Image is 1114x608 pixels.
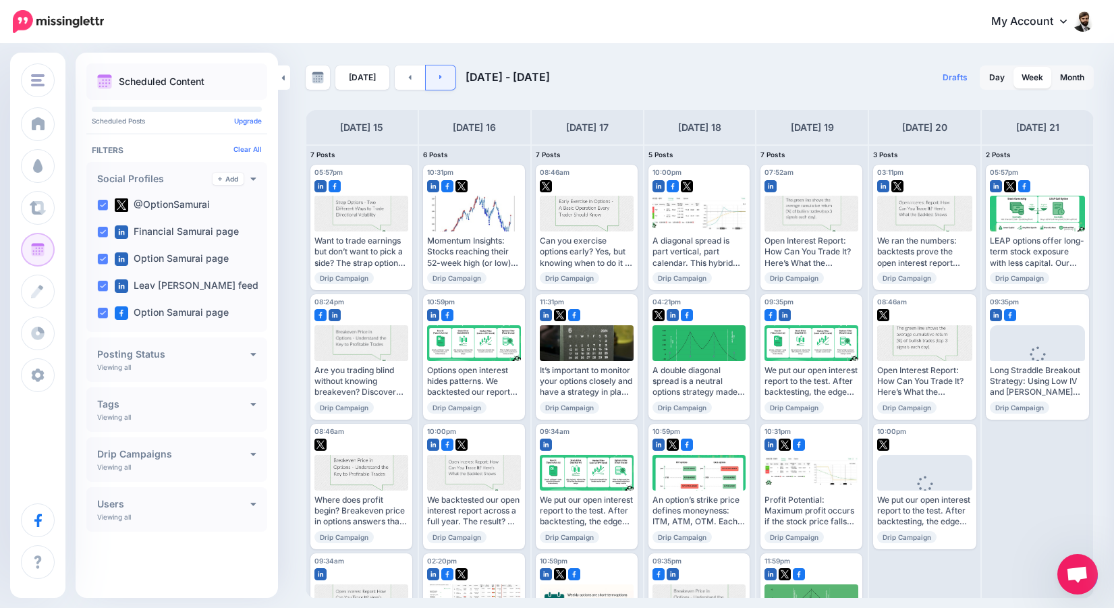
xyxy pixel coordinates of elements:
img: linkedin-square.png [427,309,439,321]
div: We put our open interest report to the test. After backtesting, the edge was clear: this tool pre... [540,495,634,528]
span: 3 Posts [873,150,898,159]
img: linkedin-square.png [540,439,552,451]
img: twitter-square.png [540,180,552,192]
label: Option Samurai page [115,306,229,320]
img: facebook-square.png [568,568,580,580]
img: linkedin-square.png [779,309,791,321]
img: facebook-square.png [793,568,805,580]
h4: [DATE] 16 [453,119,496,136]
h4: [DATE] 18 [678,119,721,136]
div: We put our open interest report to the test. After backtesting, the edge was clear: this tool pre... [877,495,972,528]
span: Drip Campaign [652,531,712,543]
a: [DATE] [335,65,389,90]
div: LEAP options offer long-term stock exposure with less capital. Our new predefined scans help you ... [990,236,1085,269]
span: Drip Campaign [427,272,486,284]
span: 05:57pm [314,168,343,176]
span: 5 Posts [648,150,673,159]
span: Drip Campaign [652,272,712,284]
span: 7 Posts [310,150,335,159]
label: @OptionSamurai [115,198,210,212]
img: twitter-square.png [554,309,566,321]
div: A double diagonal spread is a neutral options strategy made by combining two separate diagonal sp... [652,365,746,398]
a: My Account [978,5,1094,38]
span: 2 Posts [986,150,1011,159]
img: linkedin-square.png [667,568,679,580]
label: Leav [PERSON_NAME] feed [115,279,258,293]
img: facebook-square.png [667,180,679,192]
p: Viewing all [97,363,131,371]
img: twitter-square.png [455,568,468,580]
img: facebook-square.png [441,439,453,451]
span: Drip Campaign [540,272,599,284]
label: Financial Samurai page [115,225,239,239]
span: Drip Campaign [877,531,937,543]
img: twitter-square.png [891,180,903,192]
img: linkedin-square.png [540,568,552,580]
img: twitter-square.png [877,439,889,451]
span: 11:31pm [540,298,564,306]
div: We ran the numbers: backtests prove the open interest report consistently delivers edge in predic... [877,236,972,269]
img: linkedin-square.png [764,439,777,451]
img: Missinglettr [13,10,104,33]
div: Profit Potential: Maximum profit occurs if the stock price falls below the lower strike price at ... [764,495,858,528]
span: 10:59pm [652,427,680,435]
img: linkedin-square.png [115,252,128,266]
img: linkedin-square.png [764,180,777,192]
h4: Users [97,499,250,509]
h4: Filters [92,145,262,155]
img: twitter-square.png [1004,180,1016,192]
h4: Posting Status [97,350,250,359]
img: linkedin-square.png [115,225,128,239]
span: Drip Campaign [764,272,824,284]
h4: Drip Campaigns [97,449,250,459]
span: 10:31pm [764,427,791,435]
p: Viewing all [97,463,131,471]
span: 10:31pm [427,168,453,176]
span: 10:59pm [427,298,455,306]
div: Can you exercise options early? Yes, but knowing when to do it is more important than knowing how... [540,236,634,269]
span: 03:11pm [877,168,903,176]
img: twitter-square.png [877,309,889,321]
a: Week [1013,67,1051,88]
span: Drip Campaign [314,531,374,543]
img: linkedin-square.png [329,309,341,321]
div: Options open interest hides patterns. We backtested our report for a year. The signals gave trade... [427,365,521,398]
div: Aprire la chat [1057,554,1098,595]
p: Scheduled Posts [92,117,262,124]
img: twitter-square.png [455,180,468,192]
div: A diagonal spread is part vertical, part calendar. This hybrid structure makes it a versatile too... [652,236,746,269]
img: facebook-square.png [793,439,805,451]
p: Viewing all [97,413,131,421]
img: calendar-grey-darker.png [312,72,324,84]
img: linkedin-square.png [652,439,665,451]
img: twitter-square.png [455,439,468,451]
img: twitter-square.png [314,439,327,451]
div: Long Straddle Breakout Strategy: Using Low IV and [PERSON_NAME] Bands to Spot Setups: [URL] [990,365,1085,398]
a: Day [981,67,1013,88]
div: We backtested our open interest report across a full year. The result? A proven trading edge that... [427,495,521,528]
div: Open Interest Report: How Can You Trade It? Here’s What the Backtest Shows: [URL] [877,365,972,398]
p: Scheduled Content [119,77,204,86]
span: 08:24pm [314,298,344,306]
span: 7 Posts [536,150,561,159]
div: It’s important to monitor your options closely and have a strategy in place to maximize gains fro... [540,365,634,398]
h4: [DATE] 17 [566,119,609,136]
a: Add [213,173,244,185]
span: Drafts [943,74,968,82]
img: twitter-square.png [667,439,679,451]
div: Want to trade earnings but don’t want to pick a side? The strap option strategy was built for tha... [314,236,408,269]
span: 7 Posts [760,150,785,159]
span: 08:46am [314,427,344,435]
img: facebook-square.png [764,309,777,321]
img: facebook-square.png [441,180,453,192]
span: Drip Campaign [314,402,374,414]
h4: [DATE] 15 [340,119,383,136]
span: 10:00pm [652,168,681,176]
img: linkedin-square.png [877,180,889,192]
a: Clear All [233,145,262,153]
img: linkedin-square.png [427,439,439,451]
img: twitter-square.png [652,309,665,321]
div: An option’s strike price defines moneyness: ITM, ATM, OTM. Each changes premium cost, risk profil... [652,495,746,528]
span: 09:34am [540,427,569,435]
span: Drip Campaign [990,402,1049,414]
